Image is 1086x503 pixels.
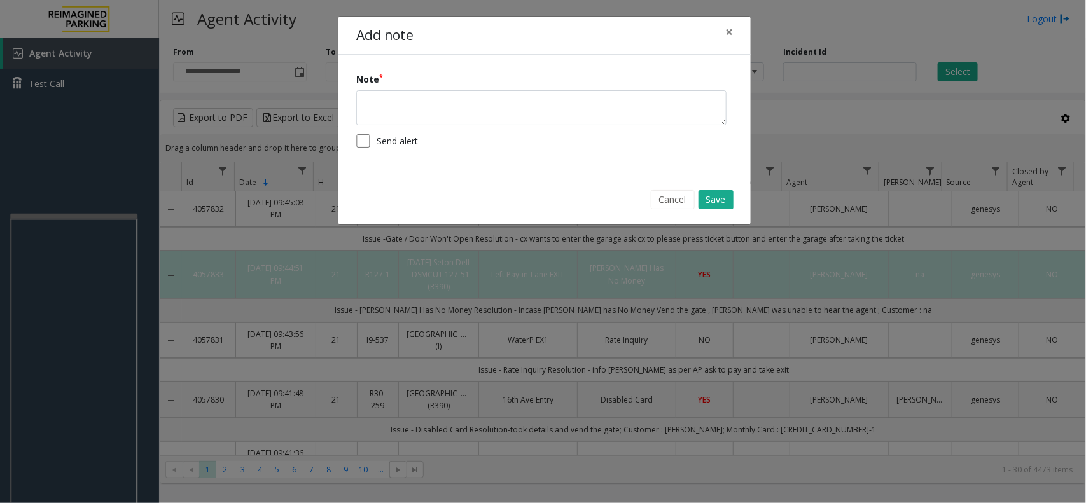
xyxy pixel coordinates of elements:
label: Send alert [377,134,418,148]
h4: Add note [356,25,414,46]
button: Close [716,17,742,48]
button: Cancel [651,190,695,209]
label: Note [356,72,383,86]
span: × [725,23,733,41]
button: Save [699,190,734,209]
